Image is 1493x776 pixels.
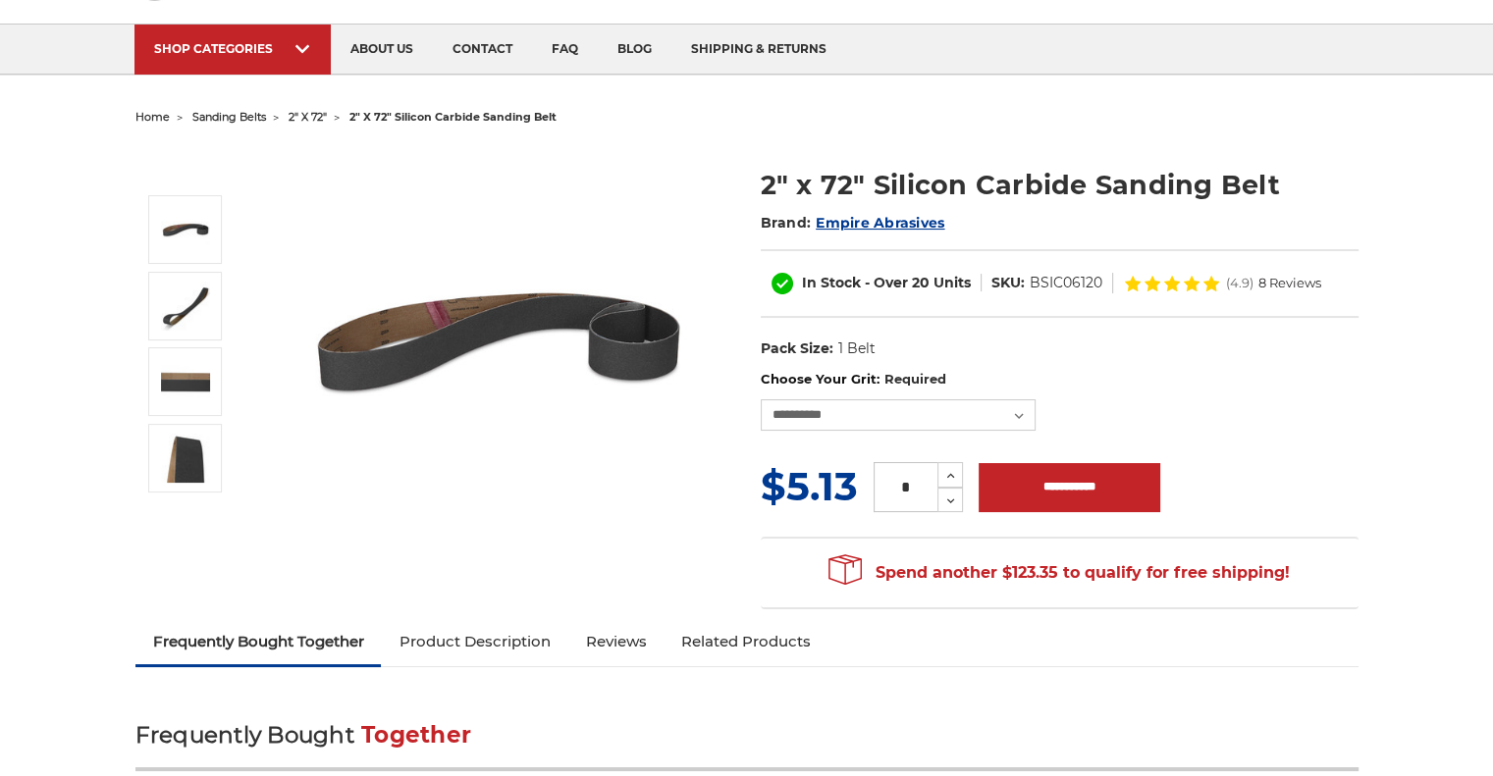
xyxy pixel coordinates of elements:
span: - Over [865,274,908,291]
img: 2" x 72" Silicon Carbide Sanding Belt [161,282,210,331]
a: faq [532,25,598,75]
span: 8 Reviews [1258,277,1321,289]
span: $5.13 [761,462,858,510]
span: Units [933,274,971,291]
a: home [135,110,170,124]
img: 2" x 72" - Silicon Carbide Sanding Belt [161,434,210,483]
a: Frequently Bought Together [135,620,382,663]
a: 2" x 72" [289,110,327,124]
span: 2" x 72" silicon carbide sanding belt [349,110,557,124]
small: Required [883,371,945,387]
img: 2" x 72" Silicon Carbide File Belt [303,145,696,538]
a: blog [598,25,671,75]
a: Empire Abrasives [816,214,944,232]
span: Frequently Bought [135,721,354,749]
span: 20 [912,274,930,291]
span: In Stock [802,274,861,291]
span: Together [361,721,471,749]
span: Brand: [761,214,812,232]
img: 2" x 72" Silicon Carbide File Belt [161,205,210,254]
label: Choose Your Grit: [761,370,1359,389]
dt: SKU: [991,273,1025,293]
dd: 1 Belt [837,338,875,359]
a: Reviews [567,620,664,663]
a: about us [331,25,433,75]
img: 2" x 72" Sanding Belt SC [161,357,210,406]
h1: 2" x 72" Silicon Carbide Sanding Belt [761,166,1359,204]
a: Product Description [381,620,567,663]
a: contact [433,25,532,75]
a: sanding belts [192,110,266,124]
div: SHOP CATEGORIES [154,41,311,56]
dd: BSIC06120 [1030,273,1102,293]
dt: Pack Size: [761,338,833,359]
span: (4.9) [1226,277,1253,289]
a: shipping & returns [671,25,846,75]
a: Related Products [664,620,828,663]
span: Spend another $123.35 to qualify for free shipping! [828,563,1290,582]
